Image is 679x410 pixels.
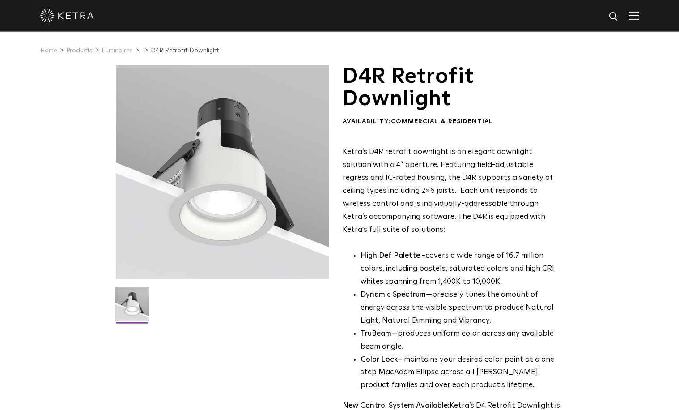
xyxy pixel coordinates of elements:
[40,47,57,54] a: Home
[361,289,560,328] li: —precisely tunes the amount of energy across the visible spectrum to produce Natural Light, Natur...
[391,118,493,124] span: Commercial & Residential
[361,291,426,299] strong: Dynamic Spectrum
[343,146,560,236] p: Ketra’s D4R retrofit downlight is an elegant downlight solution with a 4” aperture. Featuring fie...
[66,47,93,54] a: Products
[629,11,639,20] img: Hamburger%20Nav.svg
[361,330,391,337] strong: TruBeam
[343,117,560,126] div: Availability:
[361,252,425,260] strong: High Def Palette -
[151,47,219,54] a: D4R Retrofit Downlight
[115,287,149,328] img: D4R Retrofit Downlight
[361,356,398,363] strong: Color Lock
[343,65,560,111] h1: D4R Retrofit Downlight
[361,328,560,354] li: —produces uniform color across any available beam angle.
[40,9,94,22] img: ketra-logo-2019-white
[361,250,560,289] p: covers a wide range of 16.7 million colors, including pastels, saturated colors and high CRI whit...
[102,47,133,54] a: Luminaires
[343,402,450,410] strong: New Control System Available:
[361,354,560,393] li: —maintains your desired color point at a one step MacAdam Ellipse across all [PERSON_NAME] produc...
[608,11,620,22] img: search icon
